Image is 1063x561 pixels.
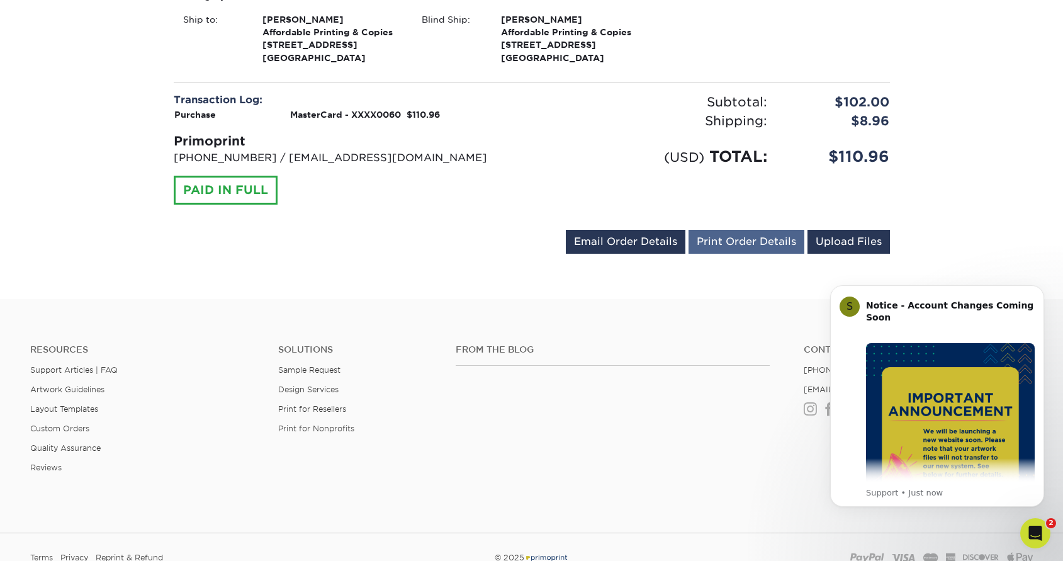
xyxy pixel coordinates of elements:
div: Blind Ship: [412,13,492,65]
iframe: Intercom notifications message [811,269,1063,555]
div: PAID IN FULL [174,176,278,205]
div: Primoprint [174,132,522,150]
strong: Purchase [174,110,216,120]
a: Print Order Details [689,230,804,254]
span: Affordable Printing & Copies [262,26,403,38]
div: $8.96 [777,111,899,130]
a: Layout Templates [30,404,98,414]
a: Contact [804,344,1033,355]
a: Custom Orders [30,424,89,433]
a: Email Order Details [566,230,685,254]
div: Subtotal: [532,93,777,111]
p: [PHONE_NUMBER] / [EMAIL_ADDRESS][DOMAIN_NAME] [174,150,522,166]
small: (USD) [664,149,704,165]
a: Quality Assurance [30,443,101,453]
div: Ship to: [174,13,253,65]
span: [PERSON_NAME] [501,13,641,26]
strong: MasterCard - XXXX0060 [290,110,401,120]
span: [PERSON_NAME] [262,13,403,26]
h4: From the Blog [456,344,769,355]
a: Design Services [278,385,339,394]
a: Sample Request [278,365,340,375]
a: [PHONE_NUMBER] [804,365,882,375]
span: TOTAL: [709,147,767,166]
strong: [GEOGRAPHIC_DATA] [262,13,403,63]
div: $110.96 [777,145,899,168]
h4: Resources [30,344,259,355]
span: [STREET_ADDRESS] [262,38,403,51]
span: Affordable Printing & Copies [501,26,641,38]
span: 2 [1046,518,1056,528]
span: [STREET_ADDRESS] [501,38,641,51]
a: Print for Nonprofits [278,424,354,433]
a: Upload Files [807,230,890,254]
strong: $110.96 [407,110,440,120]
a: Artwork Guidelines [30,385,104,394]
a: [EMAIL_ADDRESS][DOMAIN_NAME] [804,385,954,394]
a: Print for Resellers [278,404,346,414]
div: $102.00 [777,93,899,111]
a: Support Articles | FAQ [30,365,118,375]
strong: [GEOGRAPHIC_DATA] [501,13,641,63]
a: Reviews [30,463,62,472]
iframe: Intercom live chat [1020,518,1050,548]
div: Transaction Log: [174,93,522,108]
div: Shipping: [532,111,777,130]
h4: Solutions [278,344,437,355]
